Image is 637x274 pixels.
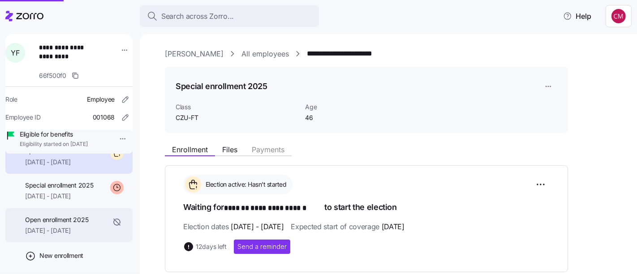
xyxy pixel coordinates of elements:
[161,11,234,22] span: Search across Zorro...
[183,221,284,232] span: Election dates
[556,7,598,25] button: Help
[5,95,17,104] span: Role
[563,11,591,21] span: Help
[231,221,284,232] span: [DATE] - [DATE]
[20,130,88,139] span: Eligible for benefits
[39,251,83,260] span: New enrollment
[234,240,290,254] button: Send a reminder
[140,5,319,27] button: Search across Zorro...
[305,103,395,111] span: Age
[183,201,550,214] h1: Waiting for to start the election
[172,146,208,153] span: Enrollment
[93,113,115,122] span: 001068
[25,215,88,224] span: Open enrollment 2025
[237,242,287,251] span: Send a reminder
[203,180,287,189] span: Election active: Hasn't started
[176,113,298,122] span: CZU-FT
[222,146,237,153] span: Files
[382,221,405,232] span: [DATE]
[25,158,94,167] span: [DATE] - [DATE]
[305,113,395,122] span: 46
[25,226,88,235] span: [DATE] - [DATE]
[5,113,41,122] span: Employee ID
[196,242,227,251] span: 12 days left
[252,146,284,153] span: Payments
[25,181,94,190] span: Special enrollment 2025
[20,141,88,148] span: Eligibility started on [DATE]
[611,9,626,23] img: c76f7742dad050c3772ef460a101715e
[87,95,115,104] span: Employee
[165,48,224,60] a: [PERSON_NAME]
[11,49,19,56] span: Y F
[39,71,66,80] span: 66f500f0
[291,221,404,232] span: Expected start of coverage
[25,192,94,201] span: [DATE] - [DATE]
[241,48,289,60] a: All employees
[176,103,298,111] span: Class
[176,81,267,92] h1: Special enrollment 2025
